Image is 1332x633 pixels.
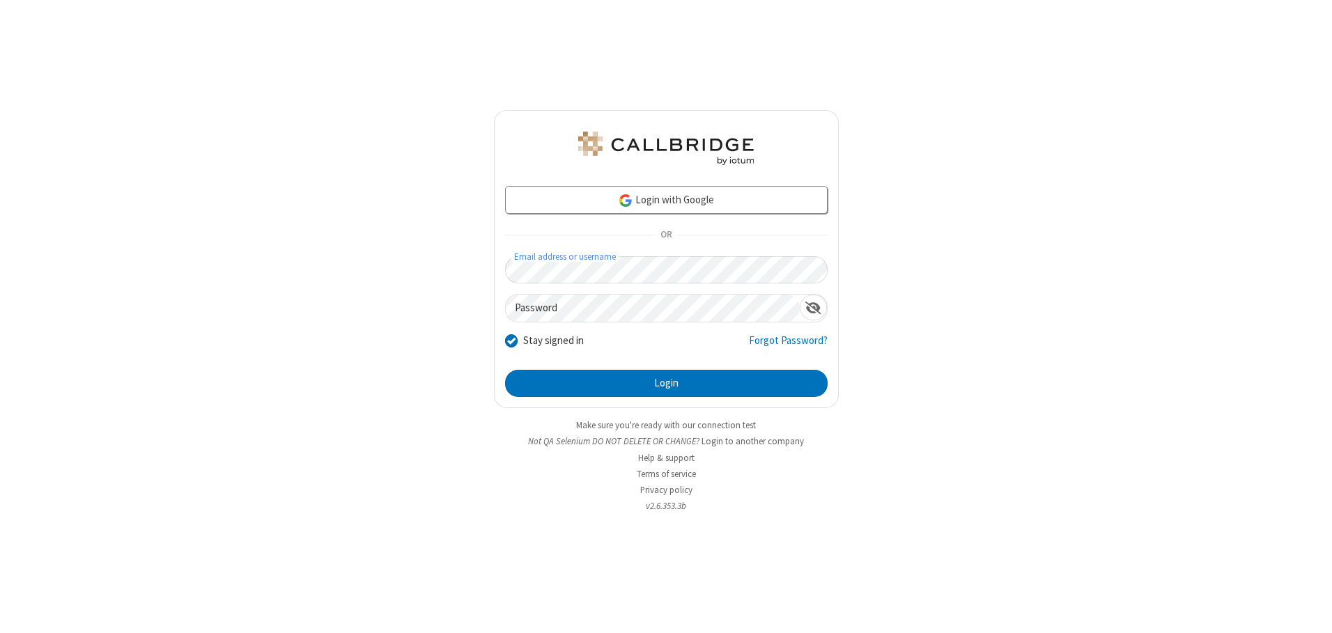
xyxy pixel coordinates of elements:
span: OR [655,226,677,245]
button: Login [505,370,828,398]
a: Make sure you're ready with our connection test [576,419,756,431]
a: Terms of service [637,468,696,480]
input: Email address or username [505,256,828,283]
a: Help & support [638,452,695,464]
input: Password [506,295,800,322]
a: Forgot Password? [749,333,828,359]
div: Show password [800,295,827,320]
li: Not QA Selenium DO NOT DELETE OR CHANGE? [494,435,839,448]
img: QA Selenium DO NOT DELETE OR CHANGE [575,132,757,165]
li: v2.6.353.3b [494,499,839,513]
a: Privacy policy [640,484,692,496]
a: Login with Google [505,186,828,214]
button: Login to another company [702,435,804,448]
img: google-icon.png [618,193,633,208]
label: Stay signed in [523,333,584,349]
